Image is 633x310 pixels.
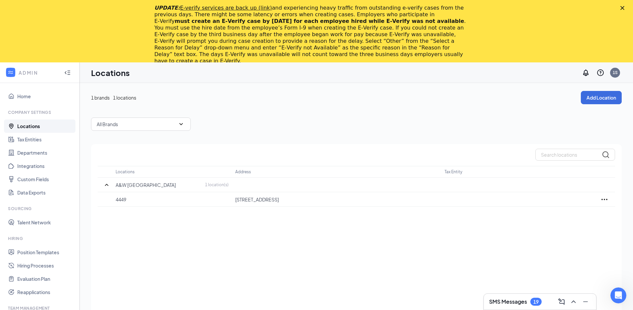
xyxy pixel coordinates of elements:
span: 1 brands [91,94,110,101]
button: ChevronUp [568,296,579,307]
svg: Collapse [64,69,71,76]
input: Search locations [535,149,615,161]
div: ADMIN [19,69,58,76]
a: Data Exports [17,186,74,199]
p: [STREET_ADDRESS] [235,196,438,203]
div: 19 [533,299,539,305]
button: ComposeMessage [556,296,567,307]
a: Talent Network [17,216,74,229]
p: Address [235,169,251,175]
svg: Minimize [581,298,589,306]
h1: Locations [91,67,130,78]
a: Reapplications [17,285,74,299]
p: 1 location(s) [205,182,229,188]
svg: Notifications [582,69,590,77]
svg: ChevronUp [570,298,578,306]
b: must create an E‑Verify case by [DATE] for each employee hired while E‑Verify was not available [175,18,464,24]
a: Integrations [17,159,74,173]
svg: Ellipses [600,195,608,203]
svg: SmallChevronUp [103,181,111,189]
a: Home [17,90,74,103]
a: E-verify services are back up (link) [180,5,272,11]
div: Company Settings [8,110,73,115]
div: Close [620,6,627,10]
button: Add Location [581,91,622,104]
div: 1S [613,70,618,75]
iframe: Intercom live chat [610,287,626,303]
div: Sourcing [8,206,73,211]
a: Tax Entities [17,133,74,146]
div: Hiring [8,236,73,241]
svg: QuestionInfo [596,69,604,77]
svg: ComposeMessage [558,298,566,306]
i: UPDATE: [155,5,272,11]
h3: SMS Messages [489,298,527,305]
svg: WorkstreamLogo [7,69,14,76]
a: Locations [17,119,74,133]
a: Hiring Processes [17,259,74,272]
a: Position Templates [17,246,74,259]
a: Custom Fields [17,173,74,186]
p: Tax Entity [445,169,462,175]
div: and experiencing heavy traffic from outstanding e-verify cases from the previous days. There migh... [155,5,468,64]
p: All Brands [97,121,118,127]
svg: MagnifyingGlass [602,151,610,159]
p: A&W [GEOGRAPHIC_DATA] [116,182,176,188]
svg: SmallChevronDown [177,120,185,128]
button: Minimize [580,296,591,307]
a: Departments [17,146,74,159]
p: Locations [116,169,135,175]
a: Evaluation Plan [17,272,74,285]
p: 4449 [116,196,229,203]
span: 1 locations [113,94,136,101]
